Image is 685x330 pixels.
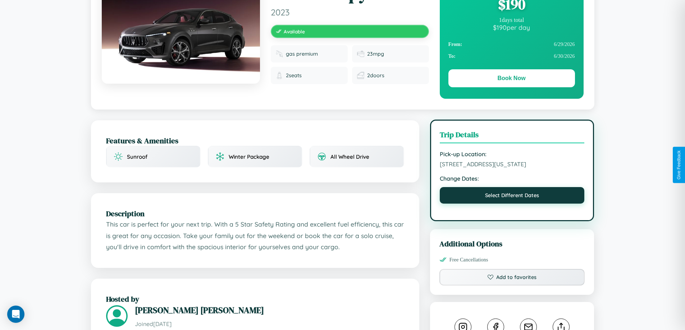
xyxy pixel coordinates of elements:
[286,72,302,79] span: 2 seats
[448,53,456,59] strong: To:
[439,269,585,285] button: Add to favorites
[106,208,404,219] h2: Description
[286,51,318,57] span: gas premium
[440,150,585,158] strong: Pick-up Location:
[276,72,283,79] img: Seats
[106,294,404,304] h2: Hosted by
[440,129,585,143] h3: Trip Details
[448,23,575,31] div: $ 190 per day
[135,304,404,316] h3: [PERSON_NAME] [PERSON_NAME]
[440,187,585,204] button: Select Different Dates
[330,153,369,160] span: All Wheel Drive
[271,7,429,18] span: 2023
[440,175,585,182] strong: Change Dates:
[229,153,269,160] span: Winter Package
[448,38,575,50] div: 6 / 29 / 2026
[367,51,384,57] span: 23 mpg
[440,161,585,168] span: [STREET_ADDRESS][US_STATE]
[448,69,575,87] button: Book Now
[127,153,147,160] span: Sunroof
[284,28,305,34] span: Available
[439,238,585,249] h3: Additional Options
[7,306,24,323] div: Open Intercom Messenger
[106,219,404,253] p: This car is perfect for your next trip. With a 5 Star Safety Rating and excellent fuel efficiency...
[449,257,488,263] span: Free Cancellations
[135,319,404,329] p: Joined [DATE]
[448,41,462,47] strong: From:
[276,50,283,57] img: Fuel type
[367,72,384,79] span: 2 doors
[106,135,404,146] h2: Features & Amenities
[448,17,575,23] div: 1 days total
[357,50,364,57] img: Fuel efficiency
[357,72,364,79] img: Doors
[448,50,575,62] div: 6 / 30 / 2026
[676,150,681,180] div: Give Feedback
